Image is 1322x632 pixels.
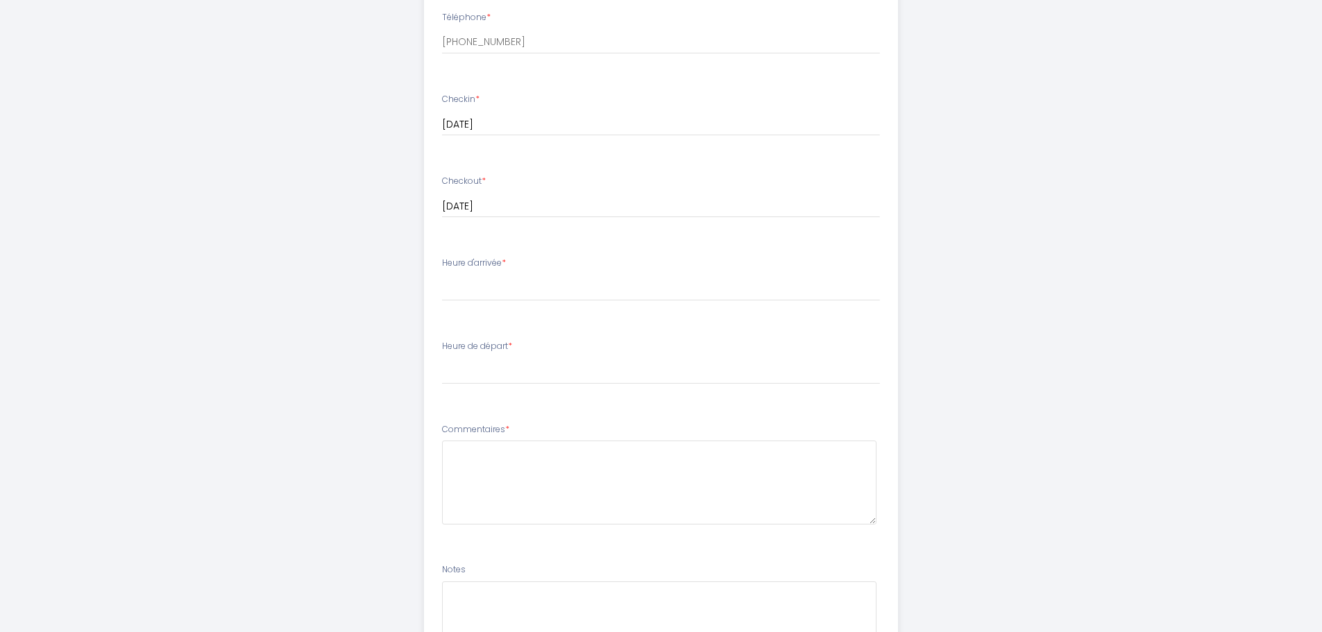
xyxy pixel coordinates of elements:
label: Checkin [442,93,480,106]
label: Heure d'arrivée [442,257,506,270]
label: Commentaires [442,423,509,436]
label: Notes [442,563,466,577]
label: Checkout [442,175,486,188]
label: Téléphone [442,11,491,24]
label: Heure de départ [442,340,512,353]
